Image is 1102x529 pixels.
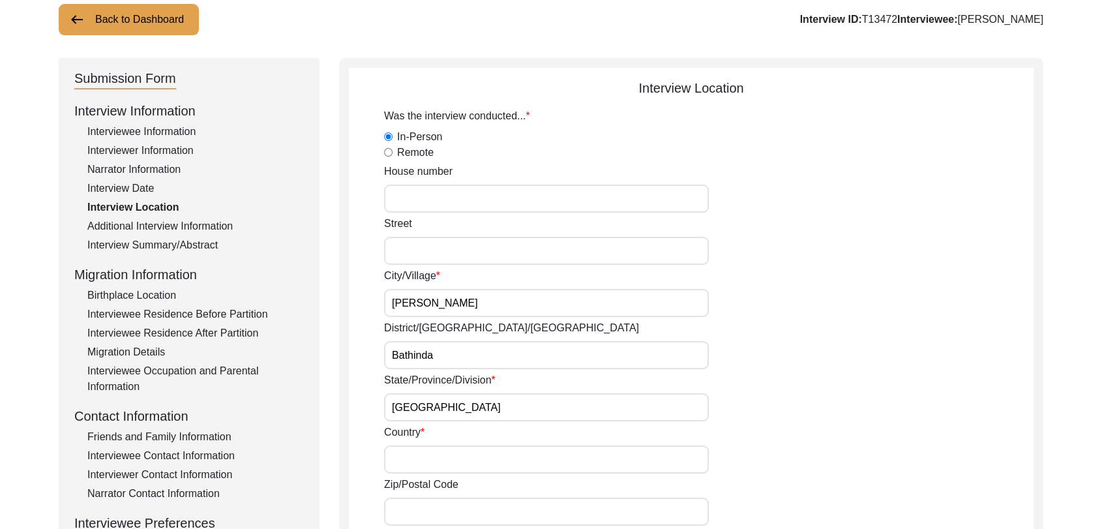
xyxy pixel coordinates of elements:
div: Interview Date [87,181,304,196]
div: Migration Information [74,265,304,284]
div: Interviewee Residence After Partition [87,325,304,341]
label: Was the interview conducted... [384,108,530,124]
div: Interviewee Residence Before Partition [87,307,304,322]
div: Submission Form [74,68,176,89]
div: Interviewer Contact Information [87,467,304,483]
div: Interviewee Information [87,124,304,140]
label: In-Person [397,129,442,145]
label: Country [384,425,424,440]
b: Interviewee: [897,14,957,25]
label: City/Village [384,268,440,284]
div: Additional Interview Information [87,219,304,234]
div: Narrator Contact Information [87,486,304,502]
label: Remote [397,145,434,160]
label: House number [384,164,453,179]
div: Interviewee Occupation and Parental Information [87,363,304,395]
div: Migration Details [87,344,304,360]
button: Back to Dashboard [59,4,199,35]
div: Contact Information [74,406,304,426]
div: Interview Location [87,200,304,215]
img: arrow-left.png [69,12,85,27]
label: District/[GEOGRAPHIC_DATA]/[GEOGRAPHIC_DATA] [384,320,639,336]
div: T13472 [PERSON_NAME] [800,12,1043,27]
label: State/Province/Division [384,372,496,388]
div: Interviewer Information [87,143,304,159]
div: Interview Location [349,78,1034,98]
label: Zip/Postal Code [384,477,458,492]
div: Interviewee Contact Information [87,448,304,464]
label: Street [384,216,412,232]
div: Narrator Information [87,162,304,177]
div: Interview Summary/Abstract [87,237,304,253]
div: Interview Information [74,101,304,121]
div: Birthplace Location [87,288,304,303]
b: Interview ID: [800,14,862,25]
div: Friends and Family Information [87,429,304,445]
